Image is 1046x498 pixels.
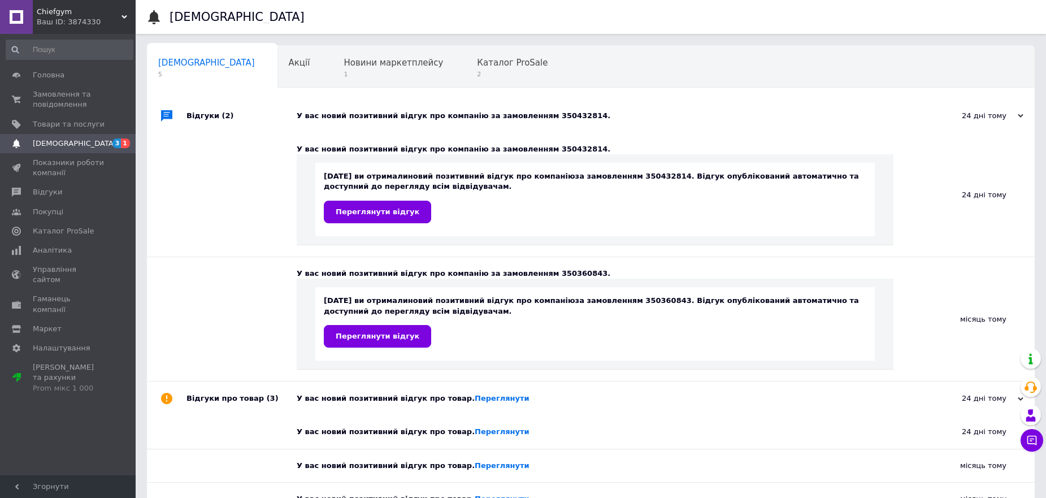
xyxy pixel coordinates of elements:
[297,393,910,404] div: У вас новий позитивний відгук про товар.
[33,343,90,353] span: Налаштування
[33,119,105,129] span: Товари та послуги
[893,133,1035,257] div: 24 дні тому
[267,394,279,402] span: (3)
[186,382,297,415] div: Відгуки про товар
[33,265,105,285] span: Управління сайтом
[408,172,575,180] b: новий позитивний відгук про компанію
[910,111,1023,121] div: 24 дні тому
[408,296,575,305] b: новий позитивний відгук про компанію
[893,415,1035,448] div: 24 дні тому
[170,10,305,24] h1: [DEMOGRAPHIC_DATA]
[112,138,121,148] span: 3
[475,427,529,436] a: Переглянути
[33,383,105,393] div: Prom мікс 1 000
[475,394,529,402] a: Переглянути
[289,58,310,68] span: Акції
[324,325,431,348] a: Переглянути відгук
[324,296,866,347] div: [DATE] ви отримали за замовленням 350360843. Відгук опублікований автоматично та доступний до пер...
[37,17,136,27] div: Ваш ID: 3874330
[158,70,255,79] span: 5
[33,362,105,393] span: [PERSON_NAME] та рахунки
[33,138,116,149] span: [DEMOGRAPHIC_DATA]
[893,449,1035,482] div: місяць тому
[33,158,105,178] span: Показники роботи компанії
[1021,429,1043,452] button: Чат з покупцем
[37,7,121,17] span: Chiefgym
[297,111,910,121] div: У вас новий позитивний відгук про компанію за замовленням 350432814.
[33,245,72,256] span: Аналітика
[158,58,255,68] span: [DEMOGRAPHIC_DATA]
[297,427,893,437] div: У вас новий позитивний відгук про товар.
[344,58,443,68] span: Новини маркетплейсу
[910,393,1023,404] div: 24 дні тому
[121,138,130,148] span: 1
[336,207,419,216] span: Переглянути відгук
[33,187,62,197] span: Відгуки
[477,70,548,79] span: 2
[33,89,105,110] span: Замовлення та повідомлення
[297,461,893,471] div: У вас новий позитивний відгук про товар.
[475,461,529,470] a: Переглянути
[186,99,297,133] div: Відгуки
[33,207,63,217] span: Покупці
[33,226,94,236] span: Каталог ProSale
[324,171,866,223] div: [DATE] ви отримали за замовленням 350432814. Відгук опублікований автоматично та доступний до пер...
[893,257,1035,381] div: місяць тому
[324,201,431,223] a: Переглянути відгук
[477,58,548,68] span: Каталог ProSale
[297,144,893,154] div: У вас новий позитивний відгук про компанію за замовленням 350432814.
[6,40,133,60] input: Пошук
[344,70,443,79] span: 1
[33,294,105,314] span: Гаманець компанії
[297,269,893,279] div: У вас новий позитивний відгук про компанію за замовленням 350360843.
[222,111,234,120] span: (2)
[33,324,62,334] span: Маркет
[33,70,64,80] span: Головна
[336,332,419,340] span: Переглянути відгук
